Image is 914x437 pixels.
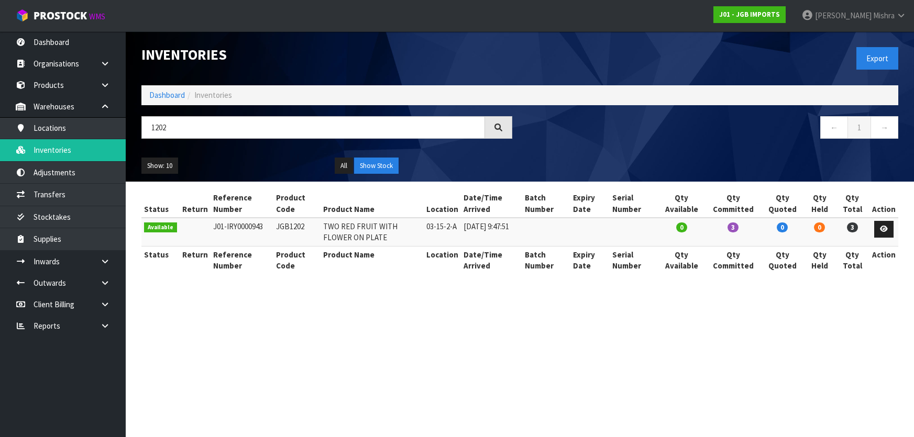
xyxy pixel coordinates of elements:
th: Reference Number [211,189,273,218]
th: Product Code [273,189,321,218]
th: Serial Number [610,189,658,218]
td: 03-15-2-A [424,218,461,246]
a: J01 - JGB IMPORTS [713,6,786,23]
button: All [335,158,353,174]
span: Mishra [873,10,895,20]
th: Status [141,246,180,274]
th: Status [141,189,180,218]
th: Location [424,246,461,274]
span: 3 [728,222,739,232]
small: WMS [89,12,105,21]
span: Available [144,222,177,233]
th: Product Code [273,246,321,274]
th: Qty Committed [706,246,761,274]
th: Date/Time Arrived [461,246,523,274]
th: Return [180,246,211,274]
th: Action [869,246,898,274]
span: ProStock [34,9,87,23]
th: Qty Quoted [761,246,804,274]
button: Show Stock [354,158,399,174]
nav: Page navigation [528,116,899,142]
th: Qty Held [804,189,835,218]
th: Batch Number [522,246,570,274]
th: Action [869,189,898,218]
th: Serial Number [610,246,658,274]
span: 3 [847,222,858,232]
th: Return [180,189,211,218]
span: 0 [814,222,825,232]
th: Product Name [321,246,424,274]
span: Inventories [194,90,232,100]
button: Show: 10 [141,158,178,174]
td: [DATE] 9:47:51 [461,218,523,246]
th: Qty Total [835,189,869,218]
span: [PERSON_NAME] [815,10,872,20]
th: Product Name [321,189,424,218]
span: 0 [676,222,687,232]
th: Qty Available [658,189,706,218]
th: Expiry Date [570,189,610,218]
td: TWO RED FRUIT WITH FLOWER ON PLATE [321,218,424,246]
a: → [871,116,898,139]
th: Expiry Date [570,246,610,274]
a: Dashboard [149,90,185,100]
input: Search inventories [141,116,485,139]
th: Date/Time Arrived [461,189,523,218]
span: 0 [777,222,788,232]
td: J01-IRY0000943 [211,218,273,246]
strong: J01 - JGB IMPORTS [719,10,780,19]
img: cube-alt.png [16,9,29,22]
a: ← [820,116,848,139]
h1: Inventories [141,47,512,63]
td: JGB1202 [273,218,321,246]
th: Qty Quoted [761,189,804,218]
th: Location [424,189,461,218]
th: Qty Held [804,246,835,274]
button: Export [856,47,898,70]
th: Qty Committed [706,189,761,218]
th: Qty Total [835,246,869,274]
th: Reference Number [211,246,273,274]
a: 1 [847,116,871,139]
th: Batch Number [522,189,570,218]
th: Qty Available [658,246,706,274]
